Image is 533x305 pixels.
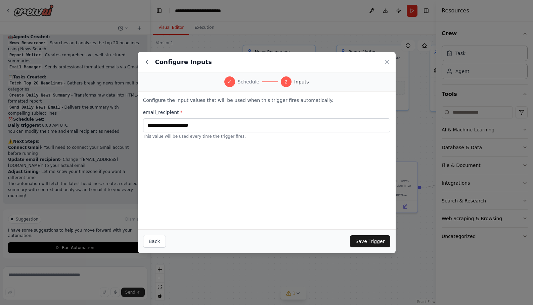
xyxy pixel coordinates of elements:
[294,78,309,85] span: Inputs
[143,134,390,139] p: This value will be used every time the trigger fires.
[143,235,166,248] button: Back
[281,76,292,87] div: 2
[350,235,390,247] button: Save Trigger
[143,97,390,104] p: Configure the input values that will be used when this trigger fires automatically.
[155,57,212,67] h2: Configure Inputs
[224,76,235,87] div: ✓
[238,78,259,85] span: Schedule
[143,109,390,116] label: email_recipient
